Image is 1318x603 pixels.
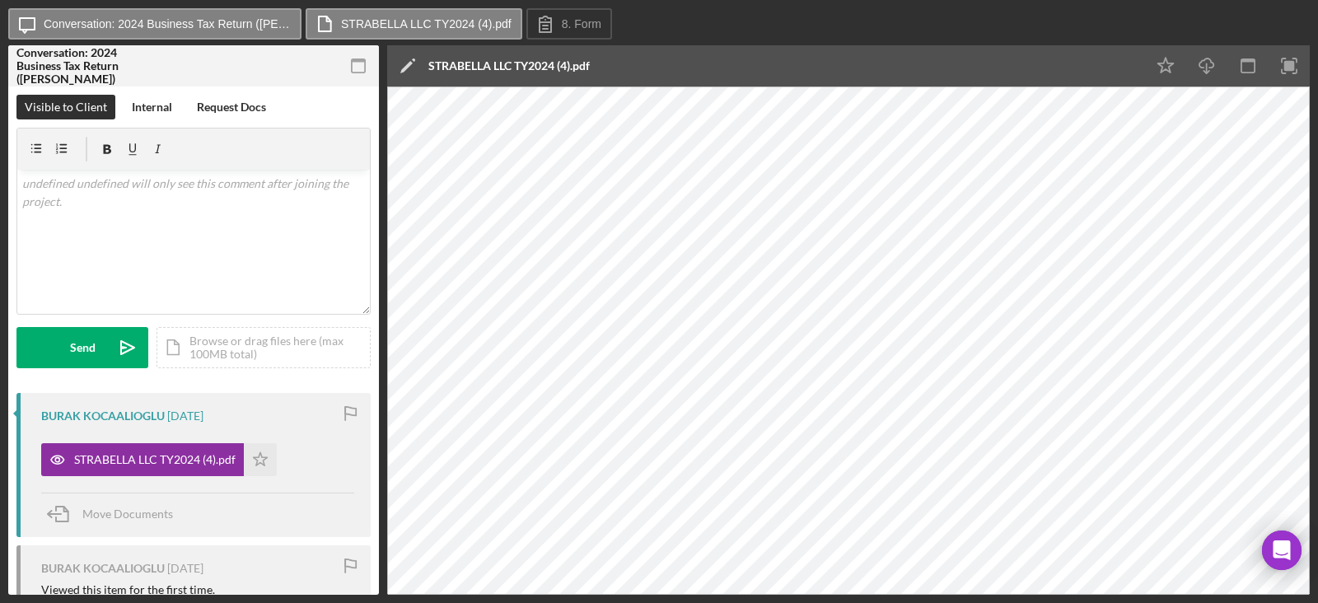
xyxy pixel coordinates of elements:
button: STRABELLA LLC TY2024 (4).pdf [306,8,522,40]
div: Visible to Client [25,95,107,119]
div: STRABELLA LLC TY2024 (4).pdf [74,453,236,466]
div: Send [70,327,96,368]
div: BURAK KOCAALIOGLU [41,562,165,575]
div: Request Docs [197,95,266,119]
button: STRABELLA LLC TY2024 (4).pdf [41,443,277,476]
time: 2025-09-02 22:51 [167,562,203,575]
button: Conversation: 2024 Business Tax Return ([PERSON_NAME]) [8,8,301,40]
label: Conversation: 2024 Business Tax Return ([PERSON_NAME]) [44,17,291,30]
div: BURAK KOCAALIOGLU [41,409,165,423]
button: Request Docs [189,95,274,119]
label: 8. Form [562,17,601,30]
button: 8. Form [526,8,612,40]
div: Conversation: 2024 Business Tax Return ([PERSON_NAME]) [16,46,132,86]
div: STRABELLA LLC TY2024 (4).pdf [428,59,590,72]
label: STRABELLA LLC TY2024 (4).pdf [341,17,512,30]
span: Move Documents [82,507,173,521]
button: Move Documents [41,493,189,535]
div: Open Intercom Messenger [1262,531,1302,570]
button: Visible to Client [16,95,115,119]
div: Viewed this item for the first time. [41,583,215,596]
time: 2025-09-02 22:52 [167,409,203,423]
div: Internal [132,95,172,119]
button: Send [16,327,148,368]
button: Internal [124,95,180,119]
